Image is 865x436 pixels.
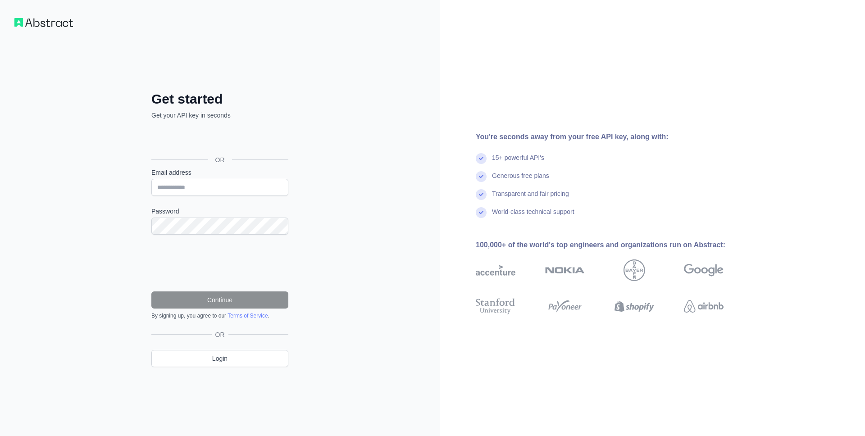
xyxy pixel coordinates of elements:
[151,168,288,177] label: Email address
[208,155,232,164] span: OR
[151,91,288,107] h2: Get started
[212,330,228,339] span: OR
[151,291,288,309] button: Continue
[151,245,288,281] iframe: reCAPTCHA
[151,207,288,216] label: Password
[476,207,487,218] img: check mark
[476,296,515,316] img: stanford university
[476,153,487,164] img: check mark
[151,350,288,367] a: Login
[492,189,569,207] div: Transparent and fair pricing
[151,312,288,319] div: By signing up, you agree to our .
[228,313,268,319] a: Terms of Service
[476,171,487,182] img: check mark
[545,296,585,316] img: payoneer
[684,259,724,281] img: google
[476,189,487,200] img: check mark
[476,259,515,281] img: accenture
[14,18,73,27] img: Workflow
[492,207,574,225] div: World-class technical support
[492,153,544,171] div: 15+ powerful API's
[545,259,585,281] img: nokia
[684,296,724,316] img: airbnb
[151,111,288,120] p: Get your API key in seconds
[476,132,752,142] div: You're seconds away from your free API key, along with:
[476,240,752,250] div: 100,000+ of the world's top engineers and organizations run on Abstract:
[624,259,645,281] img: bayer
[147,130,291,150] iframe: Tombol Login dengan Google
[492,171,549,189] div: Generous free plans
[615,296,654,316] img: shopify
